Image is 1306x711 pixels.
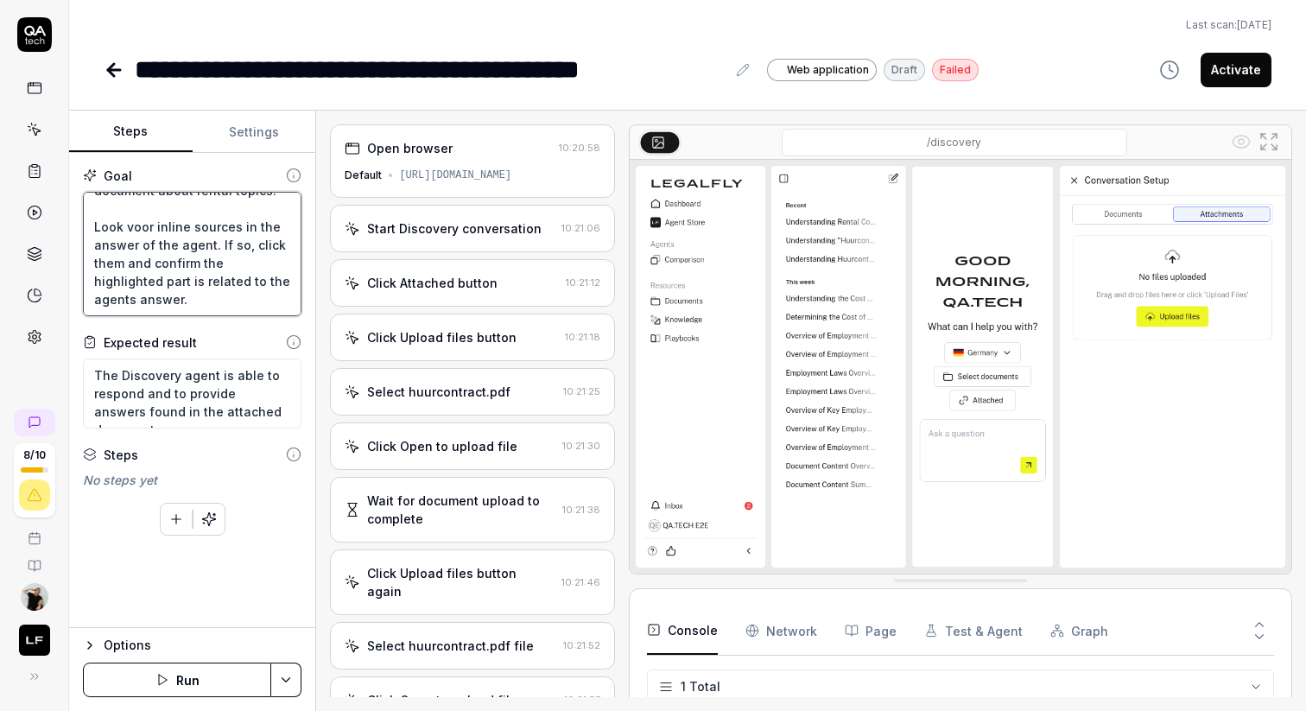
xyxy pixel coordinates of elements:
[193,111,316,153] button: Settings
[845,606,897,655] button: Page
[83,635,301,656] button: Options
[104,167,132,185] div: Goal
[69,111,193,153] button: Steps
[14,409,55,436] a: New conversation
[345,168,382,183] div: Default
[1186,17,1271,33] button: Last scan:[DATE]
[104,446,138,464] div: Steps
[7,611,61,659] button: LEGALFLY Logo
[647,606,718,655] button: Console
[7,517,61,545] a: Book a call with us
[7,545,61,573] a: Documentation
[1201,53,1271,87] button: Activate
[1050,606,1108,655] button: Graph
[367,492,555,528] div: Wait for document upload to complete
[563,639,600,651] time: 10:21:52
[367,564,554,600] div: Click Upload files button again
[559,142,600,154] time: 10:20:58
[367,437,517,455] div: Click Open to upload file
[561,222,600,234] time: 10:21:06
[1255,128,1283,156] button: Open in full screen
[745,606,817,655] button: Network
[884,59,925,81] div: Draft
[630,160,1291,574] img: Screenshot
[23,450,46,460] span: 8 / 10
[787,62,869,78] span: Web application
[932,59,979,81] div: Failed
[565,331,600,343] time: 10:21:18
[367,691,517,709] div: Click Open to upload file
[104,333,197,352] div: Expected result
[367,219,542,238] div: Start Discovery conversation
[367,139,453,157] div: Open browser
[367,328,517,346] div: Click Upload files button
[21,583,48,611] img: 4cfcff40-75ee-4a48-a2b0-1984f07fefe6.jpeg
[924,606,1023,655] button: Test & Agent
[1237,18,1271,31] time: [DATE]
[104,635,301,656] div: Options
[1227,128,1255,156] button: Show all interative elements
[561,576,600,588] time: 10:21:46
[564,694,600,706] time: 10:21:57
[767,58,877,81] a: Web application
[83,663,271,697] button: Run
[367,274,498,292] div: Click Attached button
[1149,53,1190,87] button: View version history
[83,471,301,489] div: No steps yet
[367,637,534,655] div: Select huurcontract.pdf file
[566,276,600,289] time: 10:21:12
[399,168,511,183] div: [URL][DOMAIN_NAME]
[19,625,50,656] img: LEGALFLY Logo
[562,504,600,516] time: 10:21:38
[1186,17,1271,33] span: Last scan:
[562,440,600,452] time: 10:21:30
[563,385,600,397] time: 10:21:25
[367,383,510,401] div: Select huurcontract.pdf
